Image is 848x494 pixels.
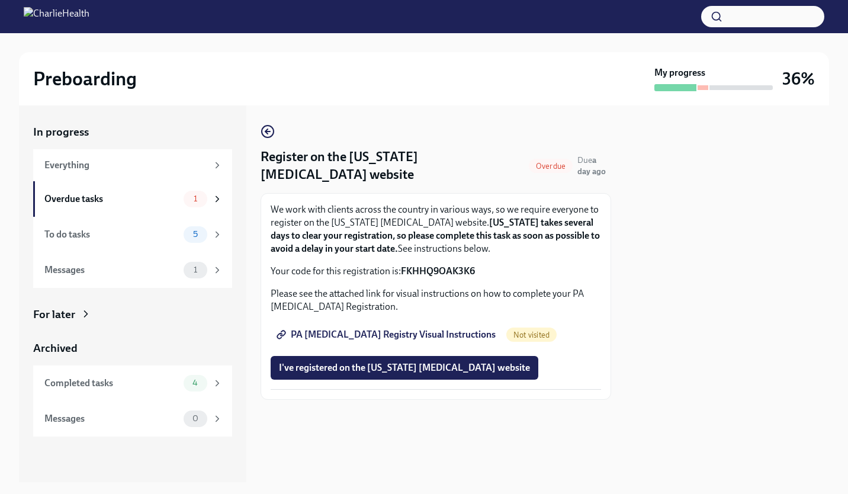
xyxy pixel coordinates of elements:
[33,67,137,91] h2: Preboarding
[185,378,205,387] span: 4
[33,307,232,322] a: For later
[271,323,504,347] a: PA [MEDICAL_DATA] Registry Visual Instructions
[506,331,557,339] span: Not visited
[33,401,232,437] a: Messages0
[271,356,538,380] button: I've registered on the [US_STATE] [MEDICAL_DATA] website
[577,155,606,177] strong: a day ago
[44,228,179,241] div: To do tasks
[529,162,573,171] span: Overdue
[261,148,524,184] h4: Register on the [US_STATE] [MEDICAL_DATA] website
[33,217,232,252] a: To do tasks5
[279,362,530,374] span: I've registered on the [US_STATE] [MEDICAL_DATA] website
[654,66,705,79] strong: My progress
[33,365,232,401] a: Completed tasks4
[33,149,232,181] a: Everything
[33,341,232,356] a: Archived
[33,252,232,288] a: Messages1
[33,124,232,140] a: In progress
[279,329,496,341] span: PA [MEDICAL_DATA] Registry Visual Instructions
[185,414,205,423] span: 0
[271,203,601,255] p: We work with clients across the country in various ways, so we require everyone to register on th...
[186,230,205,239] span: 5
[187,265,204,274] span: 1
[577,155,606,177] span: Due
[271,265,601,278] p: Your code for this registration is:
[44,377,179,390] div: Completed tasks
[187,194,204,203] span: 1
[271,217,600,254] strong: [US_STATE] takes several days to clear your registration, so please complete this task as soon as...
[577,155,611,177] span: September 1st, 2025 09:00
[271,287,601,313] p: Please see the attached link for visual instructions on how to complete your PA [MEDICAL_DATA] Re...
[24,7,89,26] img: CharlieHealth
[401,265,475,277] strong: FKHHQ9OAK3K6
[44,412,179,425] div: Messages
[44,159,207,172] div: Everything
[44,264,179,277] div: Messages
[33,307,75,322] div: For later
[44,193,179,206] div: Overdue tasks
[33,181,232,217] a: Overdue tasks1
[782,68,815,89] h3: 36%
